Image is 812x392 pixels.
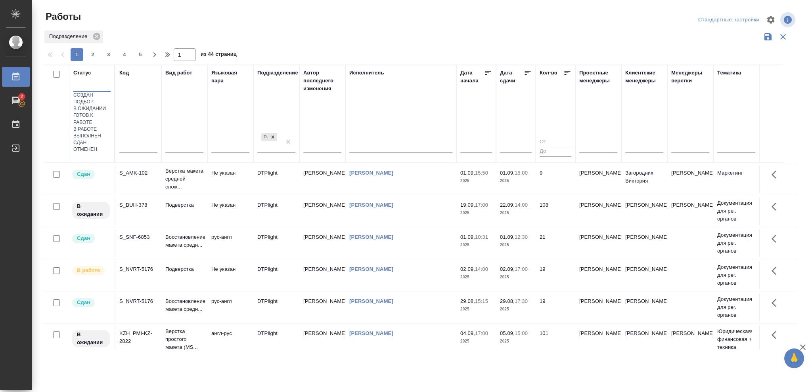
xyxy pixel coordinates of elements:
input: От [540,137,571,147]
p: 01.09, [460,234,475,240]
div: S_NVRT-5176 [119,297,157,305]
span: 3 [102,51,115,59]
div: Менеджер проверил работу исполнителя, передает ее на следующий этап [71,169,111,180]
div: DTPlight [260,132,278,142]
td: 21 [536,229,575,257]
p: 2025 [460,177,492,185]
td: [PERSON_NAME] [299,325,345,353]
p: 2025 [500,337,532,345]
td: [PERSON_NAME] [299,197,345,225]
button: 2 [86,48,99,61]
p: Сдан [77,234,90,242]
div: Дата сдачи [500,69,524,85]
div: Дата начала [460,69,484,85]
p: 29.08, [460,298,475,304]
p: 29.08, [500,298,515,304]
a: [PERSON_NAME] [349,266,393,272]
td: [PERSON_NAME] [575,261,621,289]
td: Загородних Виктория [621,165,667,193]
td: рус-англ [207,293,253,321]
p: 02.09, [460,266,475,272]
td: DTPlight [253,165,299,193]
button: Здесь прячутся важные кнопки [767,197,786,216]
div: В ожидании [73,105,111,112]
p: 2025 [500,177,532,185]
td: [PERSON_NAME] [621,229,667,257]
p: Восстановление макета средн... [165,233,203,249]
td: 19 [536,293,575,321]
p: Восстановление макета средн... [165,297,203,313]
div: S_SNF-6853 [119,233,157,241]
div: DTPlight [261,133,268,141]
p: 19.09, [460,202,475,208]
p: 12:30 [515,234,528,240]
p: 2025 [460,209,492,217]
a: [PERSON_NAME] [349,330,393,336]
div: Менеджеры верстки [671,69,709,85]
p: Подверстка [165,201,203,209]
p: В работе [77,266,100,274]
td: 9 [536,165,575,193]
td: рус-англ [207,229,253,257]
td: [PERSON_NAME] [621,293,667,321]
div: Создан [73,92,111,99]
div: Клиентские менеджеры [625,69,663,85]
p: [PERSON_NAME] [671,329,709,337]
span: Настроить таблицу [761,10,780,29]
td: DTPlight [253,261,299,289]
p: Сдан [77,299,90,306]
button: Сохранить фильтры [760,29,776,44]
div: Выполнен [73,133,111,139]
p: Верстка простого макета (MS... [165,327,203,351]
p: Подверстка [165,265,203,273]
div: Сдан [73,139,111,146]
div: Тематика [717,69,741,77]
p: Документация для рег. органов [717,231,755,255]
button: Здесь прячутся важные кнопки [767,261,786,280]
p: Сдан [77,170,90,178]
div: S_NVRT-5176 [119,265,157,273]
a: [PERSON_NAME] [349,234,393,240]
div: S_AMK-102 [119,169,157,177]
div: Исполнитель [349,69,384,77]
button: 5 [134,48,147,61]
div: Исполнитель назначен, приступать к работе пока рано [71,329,111,348]
p: В ожидании [77,202,105,218]
td: DTPlight [253,325,299,353]
div: Статус [73,69,91,77]
p: 2025 [500,209,532,217]
p: 17:00 [475,330,488,336]
button: 3 [102,48,115,61]
p: 2025 [500,241,532,249]
td: [PERSON_NAME] [575,325,621,353]
p: 01.09, [500,234,515,240]
p: 2025 [460,273,492,281]
p: 2025 [500,273,532,281]
td: [PERSON_NAME] [621,261,667,289]
button: 🙏 [784,348,804,368]
p: 22.09, [500,202,515,208]
p: [PERSON_NAME] [671,169,709,177]
div: KZH_PMI-KZ-2822 [119,329,157,345]
div: S_BUH-378 [119,201,157,209]
p: 14:00 [475,266,488,272]
p: Верстка макета средней слож... [165,167,203,191]
span: 2 [15,93,28,101]
td: 101 [536,325,575,353]
p: Подразделение [49,32,90,40]
div: Готов к работе [73,112,111,126]
span: из 44 страниц [201,49,237,61]
p: 05.09, [500,330,515,336]
div: Проектные менеджеры [579,69,617,85]
p: Документация для рег. органов [717,199,755,223]
p: В ожидании [77,331,105,346]
div: Исполнитель выполняет работу [71,265,111,276]
span: Работы [44,10,81,23]
p: 15:15 [475,298,488,304]
input: До [540,147,571,157]
div: Исполнитель назначен, приступать к работе пока рано [71,201,111,220]
td: Не указан [207,197,253,225]
p: 02.09, [500,266,515,272]
td: DTPlight [253,229,299,257]
button: 4 [118,48,131,61]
